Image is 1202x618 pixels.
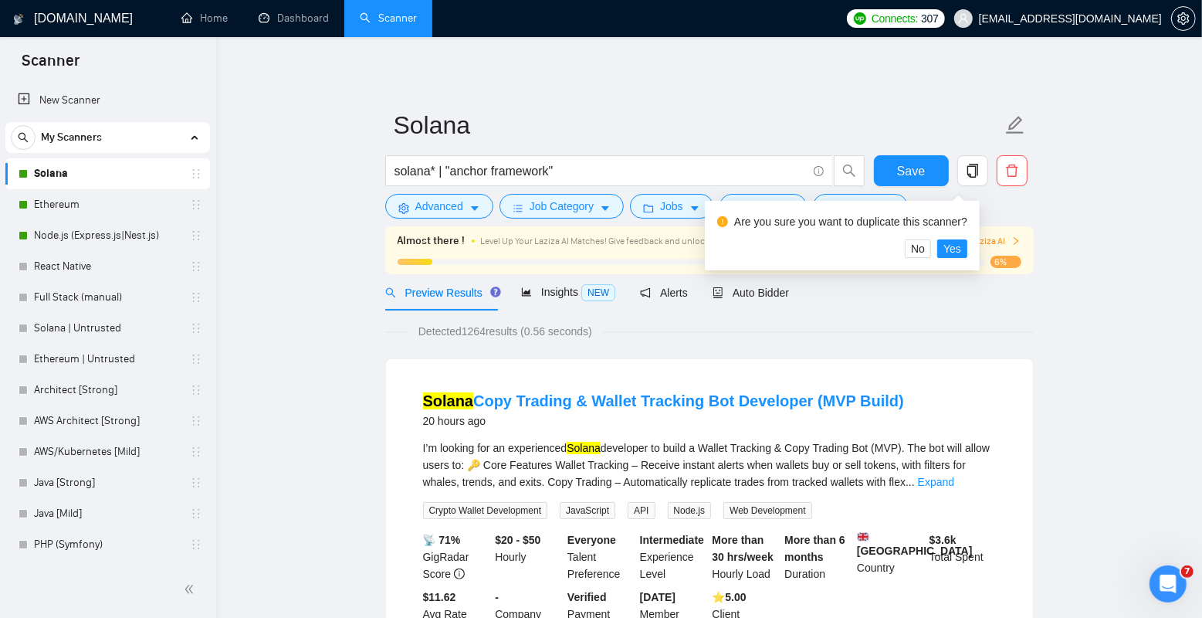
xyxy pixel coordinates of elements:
span: Alerts [640,287,688,299]
span: setting [398,202,409,214]
a: Java [Mild] [34,498,181,529]
span: Level Up Your Laziza AI Matches! Give feedback and unlock top-tier opportunities ! [481,236,804,246]
span: holder [190,353,202,365]
span: Node.js [668,502,712,519]
button: No [905,239,931,258]
mark: Solana [567,442,601,454]
div: I’m looking for an experienced developer to build a Wallet Tracking & Copy Trading Bot (MVP). The... [423,440,996,491]
div: 20 hours ago [423,412,904,430]
button: copy [957,155,988,186]
a: SolanaCopy Trading & Wallet Tracking Bot Developer (MVP Build) [423,392,904,409]
span: holder [190,322,202,334]
span: edit [1005,115,1025,135]
a: Ethereum [34,189,181,220]
span: caret-down [689,202,700,214]
button: search [11,125,36,150]
b: [DATE] [640,591,675,603]
span: Insights [521,286,615,298]
b: Verified [567,591,607,603]
div: GigRadar Score [420,531,493,582]
span: search [385,287,396,298]
span: Almost there ! [398,233,466,250]
li: New Scanner [5,85,210,116]
span: search [835,164,864,178]
span: caret-down [600,202,611,214]
a: AWS Architect [Strong] [34,406,181,436]
span: copy [958,164,987,178]
span: No [911,240,925,257]
span: holder [190,415,202,427]
span: search [12,132,35,143]
input: Scanner name... [394,106,1002,144]
b: Intermediate [640,534,704,546]
a: Ethereum | Untrusted [34,344,181,375]
span: holder [190,538,202,551]
span: Web Development [723,502,812,519]
span: holder [190,168,202,180]
span: area-chart [521,287,532,297]
span: My Scanners [41,122,102,153]
img: logo [13,7,24,32]
span: setting [1172,12,1195,25]
button: setting [1171,6,1196,31]
span: exclamation-circle [717,216,728,227]
span: bars [513,202,523,214]
span: right [1011,236,1021,246]
button: Train Laziza AI [950,234,1021,249]
button: search [834,155,865,186]
a: Java [Strong] [34,467,181,498]
a: Solana [34,158,181,189]
div: Total Spent [926,531,999,582]
a: Solana | Untrusted [34,313,181,344]
span: NEW [581,284,615,301]
span: holder [190,384,202,396]
span: robot [713,287,723,298]
img: 🇬🇧 [858,531,868,542]
div: Experience Level [637,531,709,582]
b: Everyone [567,534,616,546]
span: double-left [184,582,199,597]
span: Preview Results [385,287,496,299]
span: API [628,502,655,519]
a: homeHome [181,12,228,25]
b: More than 6 months [784,534,845,563]
a: dashboardDashboard [259,12,329,25]
a: Expand [918,476,954,488]
span: Advanced [415,198,463,215]
span: info-circle [454,569,465,579]
span: ... [906,476,915,488]
span: Crypto Wallet Development [423,502,548,519]
span: Jobs [660,198,683,215]
a: New Scanner [18,85,198,116]
div: Tooltip anchor [489,285,503,299]
span: holder [190,260,202,273]
img: upwork-logo.png [854,12,866,25]
a: GPT-4 Debug [34,560,181,591]
input: Search Freelance Jobs... [394,161,807,181]
span: JavaScript [560,502,615,519]
mark: Solana [423,392,474,409]
button: settingAdvancedcaret-down [385,194,493,219]
b: More than 30 hrs/week [713,534,774,563]
a: Node.js (Express.js|Nest.js) [34,220,181,251]
b: $20 - $50 [495,534,540,546]
iframe: Intercom live chat [1150,565,1187,603]
button: delete [997,155,1028,186]
span: 6% [990,256,1021,268]
div: Hourly Load [709,531,782,582]
a: AWS/Kubernetes [Mild] [34,436,181,467]
span: Save [897,161,925,181]
span: holder [190,446,202,458]
button: barsJob Categorycaret-down [499,194,624,219]
span: 307 [921,10,938,27]
span: info-circle [814,166,824,176]
button: Yes [937,239,967,258]
div: Are you sure you want to duplicate this scanner? [734,213,967,230]
a: PHP (Symfony) [34,529,181,560]
a: React Native [34,251,181,282]
span: delete [997,164,1027,178]
b: $11.62 [423,591,456,603]
div: Talent Preference [564,531,637,582]
span: Yes [943,240,961,257]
